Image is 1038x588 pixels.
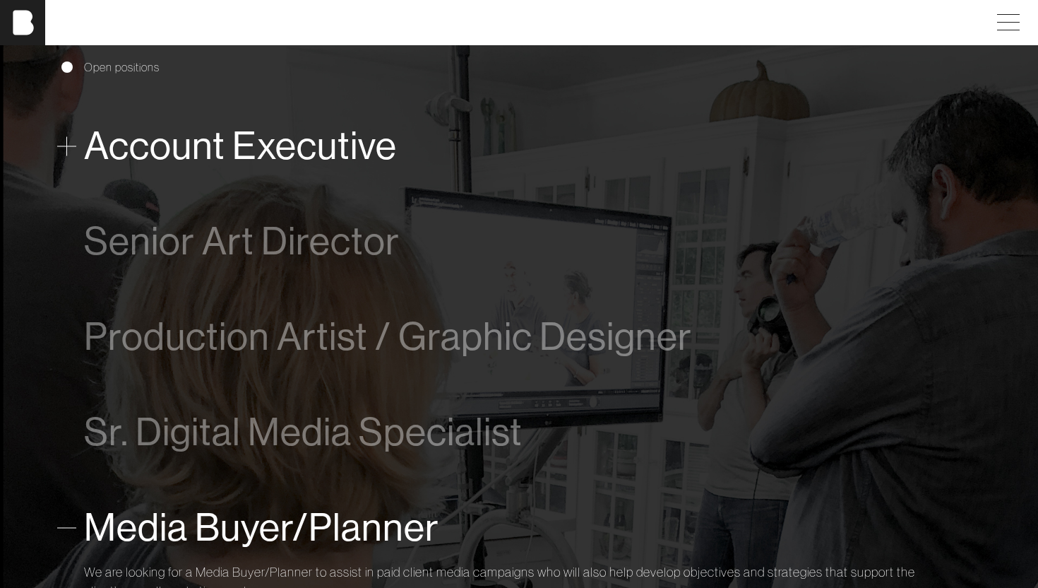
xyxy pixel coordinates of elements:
span: Media Buyer/Planner [84,506,439,549]
span: Sr. Digital Media Specialist [84,411,523,454]
span: Open positions [84,59,160,76]
span: Production Artist / Graphic Designer [84,315,692,358]
span: Account Executive [84,124,397,167]
span: Senior Art Director [84,220,400,263]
